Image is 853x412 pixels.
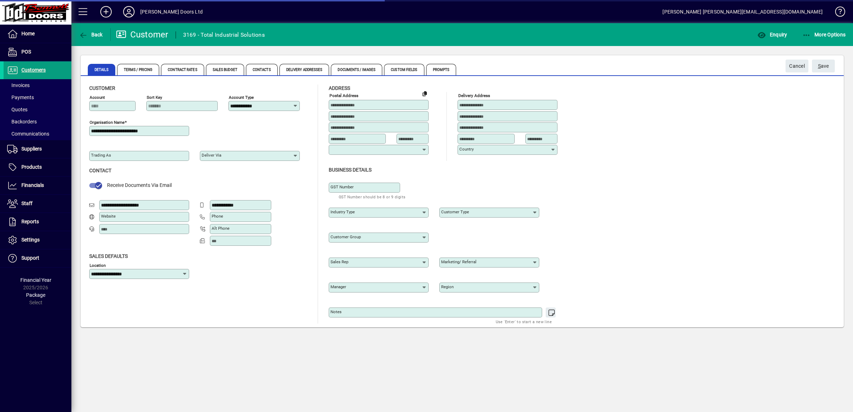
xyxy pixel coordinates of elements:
[812,60,835,72] button: Save
[90,263,106,268] mat-label: Location
[329,85,350,91] span: Address
[757,32,787,37] span: Enquiry
[384,64,424,75] span: Custom Fields
[117,64,160,75] span: Terms / Pricing
[802,32,846,37] span: More Options
[756,28,789,41] button: Enquiry
[419,88,430,99] button: Copy to Delivery address
[4,177,71,194] a: Financials
[426,64,456,75] span: Prompts
[459,147,474,152] mat-label: Country
[339,193,406,201] mat-hint: GST Number should be 8 or 9 digits
[161,64,204,75] span: Contract Rates
[441,284,454,289] mat-label: Region
[21,200,32,206] span: Staff
[330,284,346,289] mat-label: Manager
[116,29,168,40] div: Customer
[89,85,115,91] span: Customer
[88,64,115,75] span: Details
[441,209,469,214] mat-label: Customer type
[4,158,71,176] a: Products
[21,146,42,152] span: Suppliers
[4,128,71,140] a: Communications
[246,64,278,75] span: Contacts
[4,231,71,249] a: Settings
[7,119,37,124] span: Backorders
[662,6,823,17] div: [PERSON_NAME] [PERSON_NAME][EMAIL_ADDRESS][DOMAIN_NAME]
[140,6,203,17] div: [PERSON_NAME] Doors Ltd
[21,182,44,188] span: Financials
[330,184,354,189] mat-label: GST Number
[90,120,125,125] mat-label: Organisation name
[801,28,848,41] button: More Options
[818,60,829,72] span: ave
[4,249,71,267] a: Support
[330,234,361,239] mat-label: Customer group
[147,95,162,100] mat-label: Sort key
[4,213,71,231] a: Reports
[331,64,382,75] span: Documents / Images
[7,82,30,88] span: Invoices
[77,28,105,41] button: Back
[183,29,265,41] div: 3169 - Total Industrial Solutions
[91,153,111,158] mat-label: Trading as
[79,32,103,37] span: Back
[21,237,40,243] span: Settings
[830,1,844,25] a: Knowledge Base
[107,182,172,188] span: Receive Documents Via Email
[21,49,31,55] span: POS
[330,259,348,264] mat-label: Sales rep
[4,43,71,61] a: POS
[117,5,140,18] button: Profile
[4,79,71,91] a: Invoices
[4,195,71,213] a: Staff
[90,95,105,100] mat-label: Account
[4,103,71,116] a: Quotes
[202,153,221,158] mat-label: Deliver via
[95,5,117,18] button: Add
[330,309,342,314] mat-label: Notes
[212,214,223,219] mat-label: Phone
[20,277,51,283] span: Financial Year
[21,255,39,261] span: Support
[101,214,116,219] mat-label: Website
[21,31,35,36] span: Home
[229,95,254,100] mat-label: Account Type
[21,219,39,224] span: Reports
[496,317,552,326] mat-hint: Use 'Enter' to start a new line
[7,131,49,137] span: Communications
[789,60,805,72] span: Cancel
[21,164,42,170] span: Products
[441,259,476,264] mat-label: Marketing/ Referral
[786,60,808,72] button: Cancel
[71,28,111,41] app-page-header-button: Back
[818,63,821,69] span: S
[206,64,244,75] span: Sales Budget
[21,67,46,73] span: Customers
[7,95,34,100] span: Payments
[4,91,71,103] a: Payments
[4,116,71,128] a: Backorders
[329,167,372,173] span: Business details
[212,226,229,231] mat-label: Alt Phone
[89,253,128,259] span: Sales defaults
[89,168,111,173] span: Contact
[279,64,329,75] span: Delivery Addresses
[4,140,71,158] a: Suppliers
[330,209,355,214] mat-label: Industry type
[26,292,45,298] span: Package
[7,107,27,112] span: Quotes
[4,25,71,43] a: Home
